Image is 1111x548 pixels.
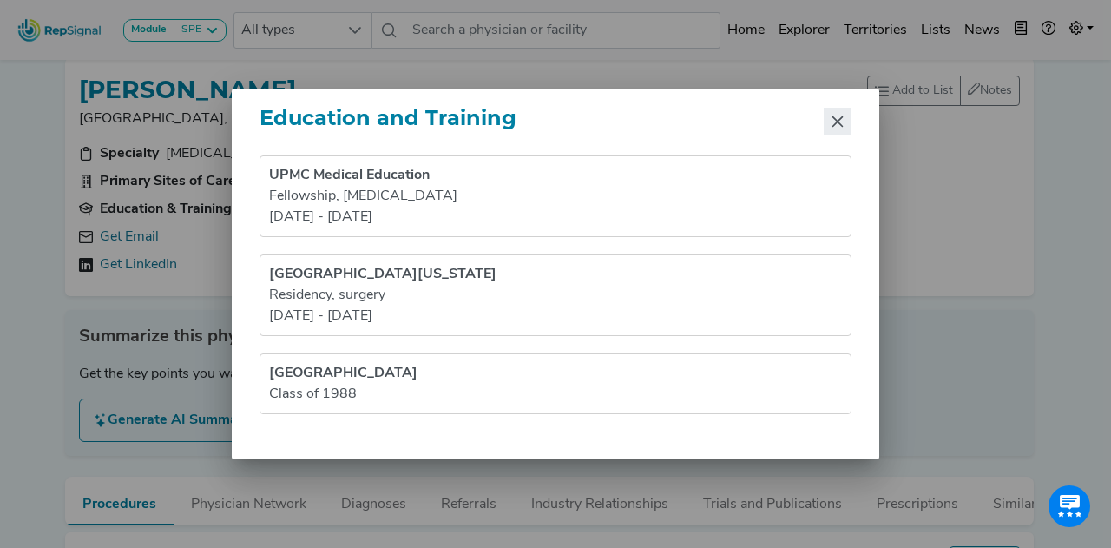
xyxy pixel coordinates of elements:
[260,106,516,131] h2: Education and Training
[269,186,843,207] div: Fellowship
[269,165,843,186] div: UPMC Medical Education
[269,207,843,228] div: [DATE] - [DATE]
[332,288,385,302] span: , surgery
[269,384,843,405] div: Class of 1988
[269,285,843,306] div: Residency
[336,189,457,203] span: , [MEDICAL_DATA]
[269,264,843,285] div: [GEOGRAPHIC_DATA][US_STATE]
[824,108,851,135] button: Close
[269,306,843,327] div: [DATE] - [DATE]
[269,363,843,384] div: [GEOGRAPHIC_DATA]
